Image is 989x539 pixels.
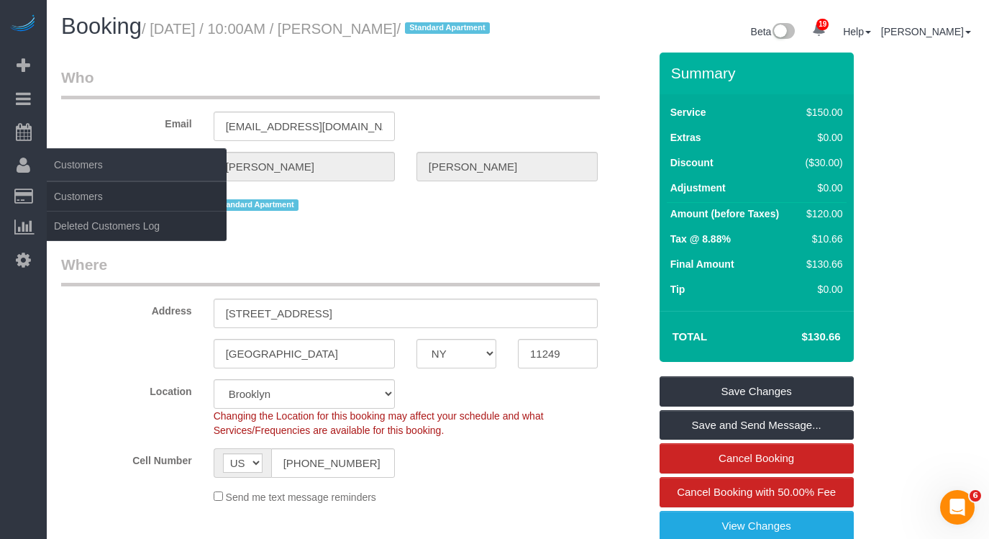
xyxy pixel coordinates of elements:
label: Tax @ 8.88% [670,232,731,246]
input: City [214,339,395,368]
label: Cell Number [50,448,203,468]
img: New interface [771,23,795,42]
small: / [DATE] / 10:00AM / [PERSON_NAME] [142,21,494,37]
div: $150.00 [800,105,843,119]
label: Service [670,105,706,119]
label: Location [50,379,203,399]
a: Cancel Booking with 50.00% Fee [660,477,854,507]
div: $0.00 [800,282,843,296]
div: $0.00 [800,130,843,145]
div: $130.66 [800,257,843,271]
a: Help [843,26,871,37]
h4: $130.66 [758,331,840,343]
label: Extras [670,130,701,145]
a: 19 [805,14,833,46]
a: [PERSON_NAME] [881,26,971,37]
span: Standard Apartment [405,22,491,34]
a: Cancel Booking [660,443,854,474]
span: Send me text message reminders [226,492,376,503]
ul: Customers [47,181,227,241]
label: Discount [670,155,714,170]
legend: Where [61,254,600,286]
input: First Name [214,152,395,181]
span: Booking [61,14,142,39]
strong: Total [673,330,708,343]
span: Customers [47,148,227,181]
div: $120.00 [800,207,843,221]
span: 19 [816,19,829,30]
a: Save and Send Message... [660,410,854,440]
label: Final Amount [670,257,734,271]
label: Tip [670,282,685,296]
a: Save Changes [660,376,854,407]
div: ($30.00) [800,155,843,170]
input: Last Name [416,152,598,181]
span: Cancel Booking with 50.00% Fee [677,486,836,498]
iframe: Intercom live chat [940,490,975,525]
a: Customers [47,182,227,211]
legend: Who [61,67,600,99]
div: $0.00 [800,181,843,195]
h3: Summary [671,65,847,81]
label: Email [50,112,203,131]
label: Address [50,299,203,318]
img: Automaid Logo [9,14,37,35]
span: / [396,21,494,37]
label: Adjustment [670,181,726,195]
span: Changing the Location for this booking may affect your schedule and what Services/Frequencies are... [214,410,544,436]
a: Deleted Customers Log [47,212,227,240]
div: $10.66 [800,232,843,246]
label: Amount (before Taxes) [670,207,779,221]
input: Cell Number [271,448,395,478]
input: Zip Code [518,339,598,368]
span: 6 [970,490,981,502]
input: Email [214,112,395,141]
span: Standard Apartment [214,199,299,211]
a: Beta [751,26,796,37]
